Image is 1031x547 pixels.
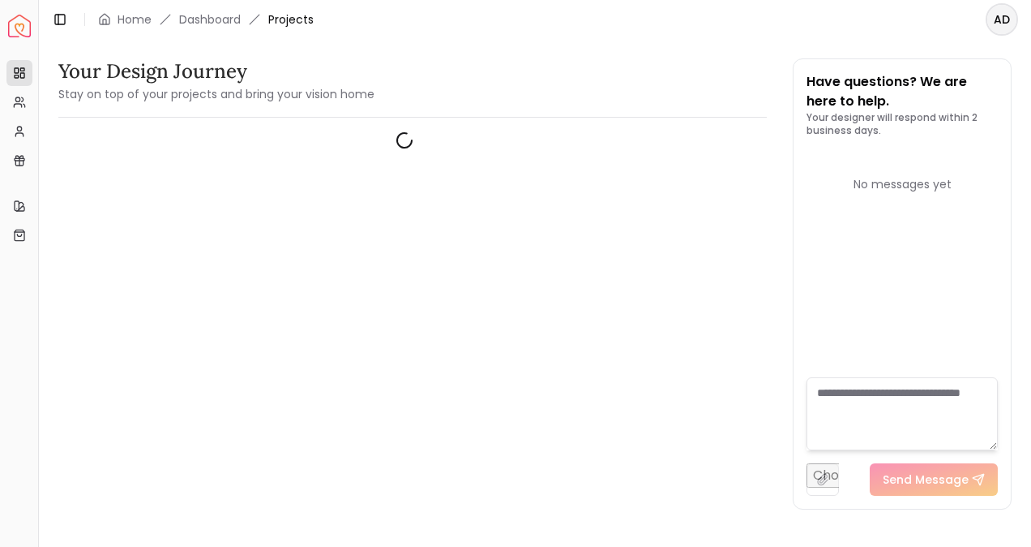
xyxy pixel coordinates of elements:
[58,86,374,102] small: Stay on top of your projects and bring your vision home
[806,176,998,192] div: No messages yet
[806,72,998,111] p: Have questions? We are here to help.
[179,11,241,28] a: Dashboard
[8,15,31,37] a: Spacejoy
[986,3,1018,36] button: AD
[98,11,314,28] nav: breadcrumb
[268,11,314,28] span: Projects
[8,15,31,37] img: Spacejoy Logo
[58,58,374,84] h3: Your Design Journey
[987,5,1016,34] span: AD
[118,11,152,28] a: Home
[806,111,998,137] p: Your designer will respond within 2 business days.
